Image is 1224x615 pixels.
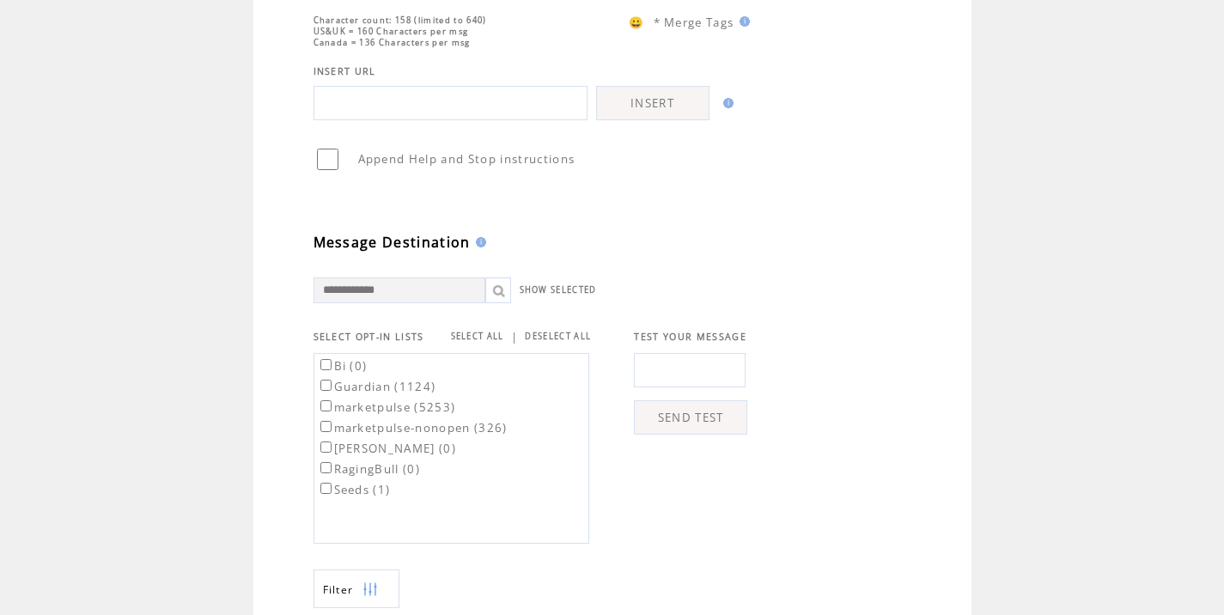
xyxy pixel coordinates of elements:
span: Append Help and Stop instructions [358,151,575,167]
input: marketpulse (5253) [320,400,332,411]
span: 😀 [629,15,644,30]
img: help.gif [718,98,734,108]
span: Character count: 158 (limited to 640) [314,15,487,26]
label: Bi (0) [317,358,368,374]
input: marketpulse-nonopen (326) [320,421,332,432]
img: help.gif [734,16,750,27]
span: US&UK = 160 Characters per msg [314,26,469,37]
input: RagingBull (0) [320,462,332,473]
span: Canada = 136 Characters per msg [314,37,471,48]
span: Show filters [323,582,354,597]
a: Filter [314,569,399,608]
a: SHOW SELECTED [520,284,597,295]
img: filters.png [362,570,378,609]
img: help.gif [471,237,486,247]
label: [PERSON_NAME] (0) [317,441,457,456]
input: Bi (0) [320,359,332,370]
input: Seeds (1) [320,483,332,494]
a: DESELECT ALL [525,331,591,342]
span: | [511,329,518,344]
input: Guardian (1124) [320,380,332,391]
label: marketpulse (5253) [317,399,456,415]
span: TEST YOUR MESSAGE [634,331,746,343]
a: SELECT ALL [451,331,504,342]
span: Message Destination [314,233,471,252]
label: marketpulse-nonopen (326) [317,420,508,435]
span: INSERT URL [314,65,376,77]
label: Seeds (1) [317,482,391,497]
label: RagingBull (0) [317,461,421,477]
span: SELECT OPT-IN LISTS [314,331,424,343]
a: SEND TEST [634,400,747,435]
span: * Merge Tags [654,15,734,30]
a: INSERT [596,86,709,120]
label: Guardian (1124) [317,379,436,394]
input: [PERSON_NAME] (0) [320,441,332,453]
